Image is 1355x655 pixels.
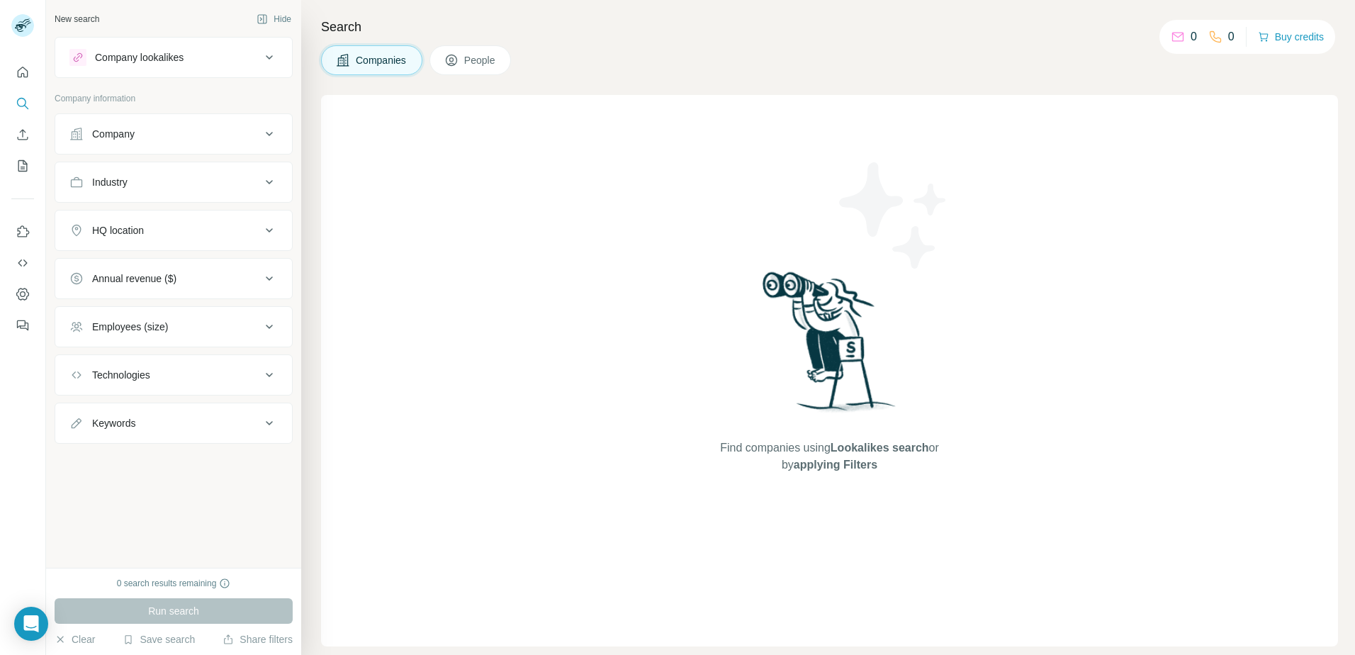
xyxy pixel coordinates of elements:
[716,440,943,474] span: Find companies using or by
[92,175,128,189] div: Industry
[117,577,231,590] div: 0 search results remaining
[55,13,99,26] div: New search
[831,442,929,454] span: Lookalikes search
[1258,27,1324,47] button: Buy credits
[247,9,301,30] button: Hide
[11,153,34,179] button: My lists
[55,632,95,646] button: Clear
[11,281,34,307] button: Dashboard
[1228,28,1235,45] p: 0
[92,320,168,334] div: Employees (size)
[55,406,292,440] button: Keywords
[55,40,292,74] button: Company lookalikes
[11,313,34,338] button: Feedback
[756,268,904,426] img: Surfe Illustration - Woman searching with binoculars
[11,219,34,245] button: Use Surfe on LinkedIn
[92,223,144,237] div: HQ location
[92,416,135,430] div: Keywords
[11,60,34,85] button: Quick start
[830,152,957,279] img: Surfe Illustration - Stars
[14,607,48,641] div: Open Intercom Messenger
[55,213,292,247] button: HQ location
[95,50,184,65] div: Company lookalikes
[223,632,293,646] button: Share filters
[11,250,34,276] button: Use Surfe API
[92,271,176,286] div: Annual revenue ($)
[92,368,150,382] div: Technologies
[55,165,292,199] button: Industry
[11,91,34,116] button: Search
[794,459,877,471] span: applying Filters
[55,310,292,344] button: Employees (size)
[1191,28,1197,45] p: 0
[356,53,407,67] span: Companies
[55,92,293,105] p: Company information
[55,117,292,151] button: Company
[321,17,1338,37] h4: Search
[92,127,135,141] div: Company
[123,632,195,646] button: Save search
[464,53,497,67] span: People
[11,122,34,147] button: Enrich CSV
[55,262,292,296] button: Annual revenue ($)
[55,358,292,392] button: Technologies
